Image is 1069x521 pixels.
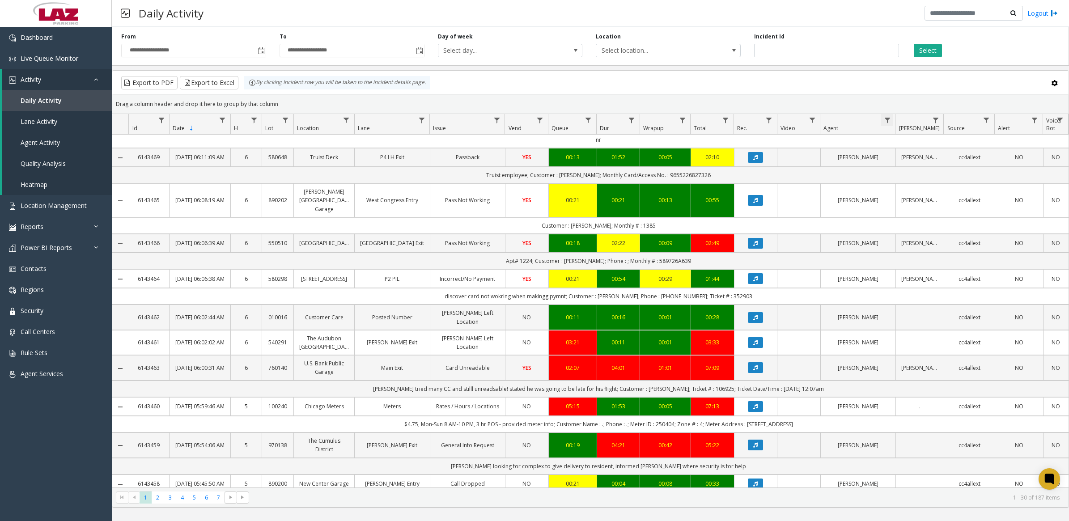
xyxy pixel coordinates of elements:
[602,239,635,247] div: 02:22
[522,153,531,161] span: YES
[522,313,531,321] span: NO
[602,153,635,161] a: 01:52
[180,76,238,89] button: Export to Excel
[438,33,473,41] label: Day of week
[9,34,16,42] img: 'icon'
[534,114,546,126] a: Vend Filter Menu
[128,167,1069,183] td: Truist employee; Customer : [PERSON_NAME]; Monthly Card/Access No. : 9655226827326
[256,44,266,57] span: Toggle popup
[950,402,989,411] a: cc4allext
[914,44,942,57] button: Select
[21,306,43,315] span: Security
[511,364,543,372] a: YES
[299,359,349,376] a: U.S. Bank Public Garage
[21,285,44,294] span: Regions
[21,327,55,336] span: Call Centers
[881,114,893,126] a: Agent Filter Menu
[9,224,16,231] img: 'icon'
[950,196,989,204] a: cc4allext
[21,264,47,273] span: Contacts
[175,441,225,449] a: [DATE] 05:54:06 AM
[1001,364,1038,372] a: NO
[950,239,989,247] a: cc4allext
[554,313,591,322] div: 00:11
[360,313,424,322] a: Posted Number
[696,364,729,372] a: 07:09
[128,131,1069,148] td: nr
[9,350,16,357] img: 'icon'
[645,338,685,347] a: 00:01
[438,44,553,57] span: Select day...
[950,338,989,347] a: cc4allext
[416,114,428,126] a: Lane Filter Menu
[112,442,128,449] a: Collapse Details
[645,364,685,372] div: 01:01
[596,33,621,41] label: Location
[645,313,685,322] a: 00:01
[554,364,591,372] a: 02:07
[436,153,500,161] a: Passback
[21,33,53,42] span: Dashboard
[340,114,352,126] a: Location Filter Menu
[436,275,500,283] a: Incorrect/No Payment
[267,275,288,283] a: 580298
[950,441,989,449] a: cc4allext
[1001,275,1038,283] a: NO
[696,153,729,161] div: 02:10
[950,153,989,161] a: cc4allext
[696,338,729,347] a: 03:33
[155,114,167,126] a: Id Filter Menu
[645,196,685,204] a: 00:13
[236,275,257,283] a: 6
[522,364,531,372] span: YES
[491,114,503,126] a: Issue Filter Menu
[602,313,635,322] a: 00:16
[1051,8,1058,18] img: logout
[696,275,729,283] a: 01:44
[436,196,500,204] a: Pass Not Working
[360,275,424,283] a: P2 PIL
[299,313,349,322] a: Customer Care
[299,239,349,247] a: [GEOGRAPHIC_DATA]
[121,76,178,89] button: Export to PDF
[554,275,591,283] a: 00:21
[414,44,424,57] span: Toggle popup
[236,239,257,247] a: 6
[1049,239,1063,247] a: NO
[950,479,989,488] a: cc4allext
[645,441,685,449] div: 00:42
[236,338,257,347] a: 6
[9,76,16,84] img: 'icon'
[267,364,288,372] a: 760140
[134,479,164,488] a: 6143458
[554,479,591,488] div: 00:21
[645,275,685,283] a: 00:29
[511,338,543,347] a: NO
[360,402,424,411] a: Meters
[128,253,1069,269] td: Apt# 1224; Customer : [PERSON_NAME]; Phone : ​; Monthly # : 589726A639
[696,313,729,322] a: 00:28
[554,196,591,204] div: 00:21
[901,153,938,161] a: [PERSON_NAME]
[21,222,43,231] span: Reports
[522,196,531,204] span: YES
[763,114,775,126] a: Rec. Filter Menu
[806,114,818,126] a: Video Filter Menu
[511,441,543,449] a: NO
[676,114,688,126] a: Wrapup Filter Menu
[1001,196,1038,204] a: NO
[267,196,288,204] a: 890202
[249,79,256,86] img: infoIcon.svg
[602,402,635,411] div: 01:53
[1049,153,1063,161] a: NO
[9,371,16,378] img: 'icon'
[236,313,257,322] a: 6
[9,55,16,63] img: 'icon'
[436,479,500,488] a: Call Dropped
[1001,153,1038,161] a: NO
[128,416,1069,432] td: $4.75, Mon-Sun 8 AM-10 PM, 3 hr POS - provided meter info; Customer Name : .; Phone : .; Meter ID...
